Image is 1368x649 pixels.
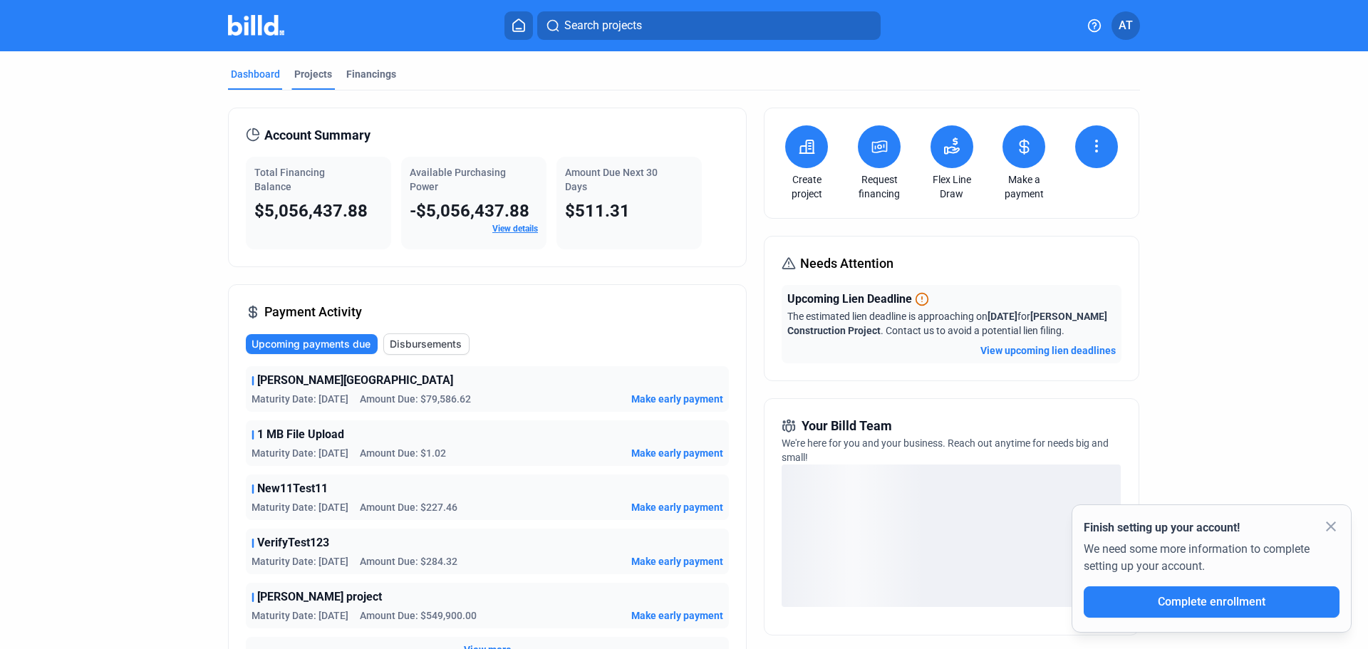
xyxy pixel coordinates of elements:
[782,172,831,201] a: Create project
[252,337,370,351] span: Upcoming payments due
[257,426,344,443] span: 1 MB File Upload
[254,167,325,192] span: Total Financing Balance
[782,464,1121,607] div: loading
[980,343,1116,358] button: View upcoming lien deadlines
[1158,595,1265,608] span: Complete enrollment
[294,67,332,81] div: Projects
[257,480,328,497] span: New11Test11
[360,500,457,514] span: Amount Due: $227.46
[252,608,348,623] span: Maturity Date: [DATE]
[254,201,368,221] span: $5,056,437.88
[787,291,912,308] span: Upcoming Lien Deadline
[257,372,453,389] span: [PERSON_NAME][GEOGRAPHIC_DATA]
[360,608,477,623] span: Amount Due: $549,900.00
[802,416,892,436] span: Your Billd Team
[492,224,538,234] a: View details
[565,167,658,192] span: Amount Due Next 30 Days
[1084,519,1339,536] div: Finish setting up your account!
[988,311,1017,322] span: [DATE]
[800,254,893,274] span: Needs Attention
[252,392,348,406] span: Maturity Date: [DATE]
[264,302,362,322] span: Payment Activity
[410,201,529,221] span: -$5,056,437.88
[246,334,378,354] button: Upcoming payments due
[1084,586,1339,618] button: Complete enrollment
[631,608,723,623] button: Make early payment
[252,500,348,514] span: Maturity Date: [DATE]
[1119,17,1133,34] span: AT
[264,125,370,145] span: Account Summary
[631,554,723,568] button: Make early payment
[927,172,977,201] a: Flex Line Draw
[631,446,723,460] button: Make early payment
[787,311,1107,336] span: The estimated lien deadline is approaching on for . Contact us to avoid a potential lien filing.
[564,17,642,34] span: Search projects
[346,67,396,81] div: Financings
[1084,536,1339,586] div: We need some more information to complete setting up your account.
[537,11,881,40] button: Search projects
[360,392,471,406] span: Amount Due: $79,586.62
[252,554,348,568] span: Maturity Date: [DATE]
[252,446,348,460] span: Maturity Date: [DATE]
[231,67,280,81] div: Dashboard
[565,201,630,221] span: $511.31
[782,437,1109,463] span: We're here for you and your business. Reach out anytime for needs big and small!
[383,333,470,355] button: Disbursements
[390,337,462,351] span: Disbursements
[1322,518,1339,535] mat-icon: close
[360,446,446,460] span: Amount Due: $1.02
[410,167,506,192] span: Available Purchasing Power
[257,534,329,551] span: VerifyTest123
[854,172,904,201] a: Request financing
[228,15,284,36] img: Billd Company Logo
[999,172,1049,201] a: Make a payment
[257,588,382,606] span: [PERSON_NAME] project
[1111,11,1140,40] button: AT
[360,554,457,568] span: Amount Due: $284.32
[631,500,723,514] button: Make early payment
[631,392,723,406] button: Make early payment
